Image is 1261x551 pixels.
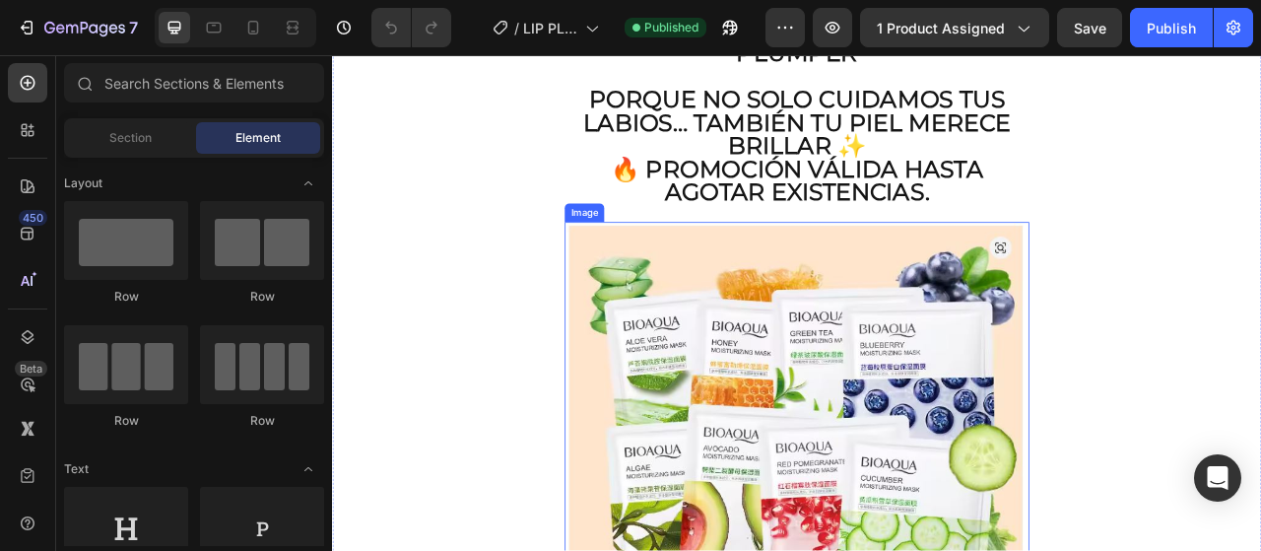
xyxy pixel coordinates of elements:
[64,460,89,478] span: Text
[129,16,138,39] p: 7
[1057,8,1122,47] button: Save
[64,63,324,103] input: Search Sections & Elements
[1194,454,1241,502] div: Open Intercom Messenger
[64,288,188,306] div: Row
[293,168,324,199] span: Toggle open
[200,412,324,430] div: Row
[860,8,1049,47] button: 1 product assigned
[523,18,577,38] span: LIP PLUMPER DUO
[200,288,324,306] div: Row
[877,18,1005,38] span: 1 product assigned
[64,174,102,192] span: Layout
[235,129,281,147] span: Element
[644,19,698,36] span: Published
[332,55,1261,551] iframe: Design area
[8,8,147,47] button: 7
[109,129,152,147] span: Section
[514,18,519,38] span: /
[371,8,451,47] div: Undo/Redo
[299,192,342,210] div: Image
[15,361,47,377] div: Beta
[1130,8,1213,47] button: Publish
[64,412,188,430] div: Row
[1147,18,1196,38] div: Publish
[293,453,324,485] span: Toggle open
[19,210,47,226] div: 450
[1074,20,1106,36] span: Save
